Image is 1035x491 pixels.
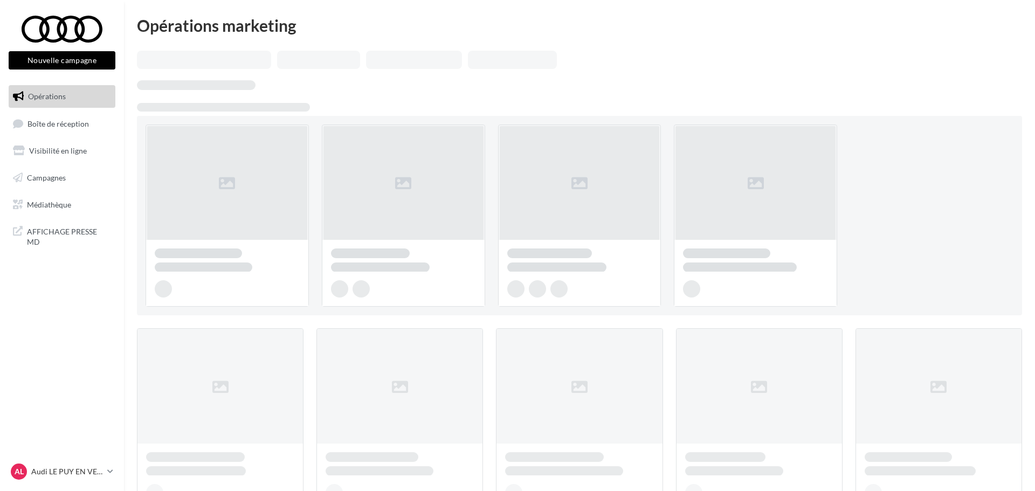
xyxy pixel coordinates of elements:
[6,193,118,216] a: Médiathèque
[6,167,118,189] a: Campagnes
[31,466,103,477] p: Audi LE PUY EN VELAY
[27,119,89,128] span: Boîte de réception
[6,220,118,252] a: AFFICHAGE PRESSE MD
[15,466,24,477] span: AL
[6,112,118,135] a: Boîte de réception
[6,140,118,162] a: Visibilité en ligne
[9,51,115,70] button: Nouvelle campagne
[6,85,118,108] a: Opérations
[29,146,87,155] span: Visibilité en ligne
[27,173,66,182] span: Campagnes
[9,461,115,482] a: AL Audi LE PUY EN VELAY
[27,199,71,209] span: Médiathèque
[27,224,111,247] span: AFFICHAGE PRESSE MD
[137,17,1022,33] div: Opérations marketing
[28,92,66,101] span: Opérations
